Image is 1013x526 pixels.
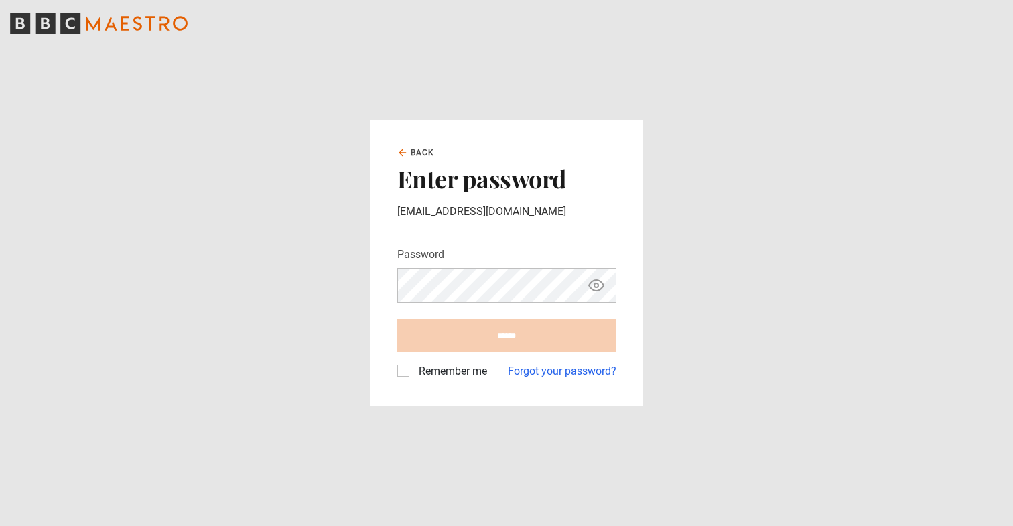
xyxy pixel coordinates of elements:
a: Forgot your password? [508,363,616,379]
label: Remember me [413,363,487,379]
span: Back [411,147,435,159]
p: [EMAIL_ADDRESS][DOMAIN_NAME] [397,204,616,220]
a: Back [397,147,435,159]
h2: Enter password [397,164,616,192]
label: Password [397,247,444,263]
svg: BBC Maestro [10,13,188,34]
button: Show password [585,274,608,298]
